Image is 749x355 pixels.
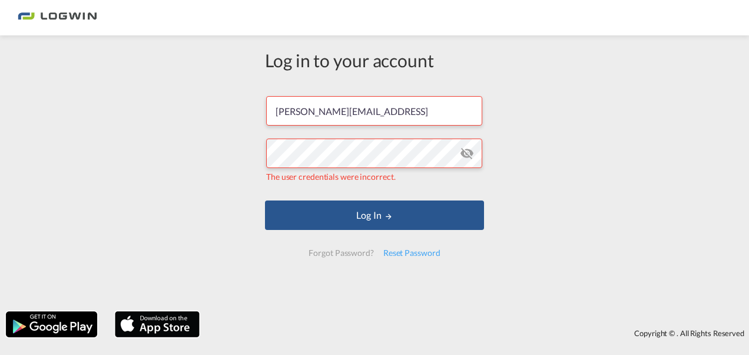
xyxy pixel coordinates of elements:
input: Enter email/phone number [266,96,482,126]
img: bc73a0e0d8c111efacd525e4c8ad7d32.png [18,5,97,31]
div: Copyright © . All Rights Reserved [206,323,749,343]
md-icon: icon-eye-off [460,146,474,160]
img: apple.png [114,310,201,338]
div: Log in to your account [265,48,484,73]
span: The user credentials were incorrect. [266,172,395,182]
div: Reset Password [379,242,445,264]
img: google.png [5,310,98,338]
div: Forgot Password? [304,242,378,264]
button: LOGIN [265,200,484,230]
